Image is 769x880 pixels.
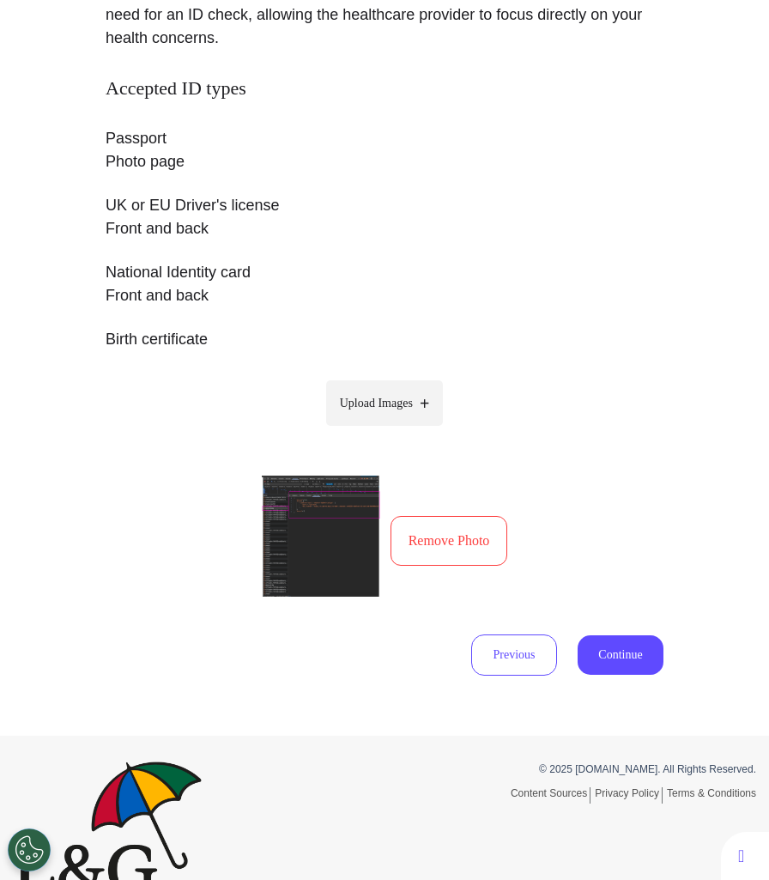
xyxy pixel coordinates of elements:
p: Birth certificate [106,328,663,351]
p: UK or EU Driver's license Front and back [106,194,663,240]
h3: Accepted ID types [106,77,663,100]
p: National Identity card Front and back [106,261,663,307]
button: Continue [578,635,663,675]
p: © 2025 [DOMAIN_NAME]. All Rights Reserved. [397,762,756,777]
a: Content Sources [511,787,590,804]
span: Upload Images [340,394,413,412]
img: Preview 1 [262,476,380,597]
button: Previous [471,634,557,676]
a: Terms & Conditions [667,787,756,799]
p: Passport Photo page [106,127,663,173]
button: Open Preferences [8,828,51,871]
a: Privacy Policy [595,787,663,804]
button: Remove Photo [391,516,508,566]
